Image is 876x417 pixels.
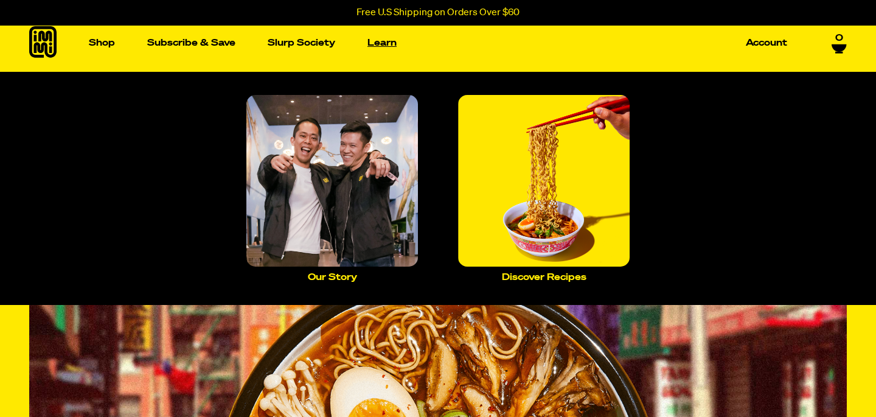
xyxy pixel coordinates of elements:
a: Shop [84,14,120,72]
p: Discover Recipes [502,273,586,282]
a: Slurp Society [263,33,340,52]
p: Shop [89,38,115,47]
a: Subscribe & Save [142,33,240,52]
img: Team_20Photo_20with_20immi_20Apparel_201.png [246,95,418,267]
p: Learn [367,38,397,47]
nav: Main navigation [84,14,792,72]
a: Discover Recipes [453,90,634,287]
p: Subscribe & Save [147,38,235,47]
span: 0 [835,33,843,44]
a: Learn [363,14,401,72]
img: IMMI_PRODUCT_TOP_DOWN_3027_v1_201.png [458,95,630,267]
a: Account [741,33,792,52]
a: Our Story [242,90,423,287]
p: Free U.S Shipping on Orders Over $60 [356,7,520,18]
p: Our Story [308,273,357,282]
p: Slurp Society [268,38,335,47]
p: Account [746,38,787,47]
a: 0 [832,33,847,54]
